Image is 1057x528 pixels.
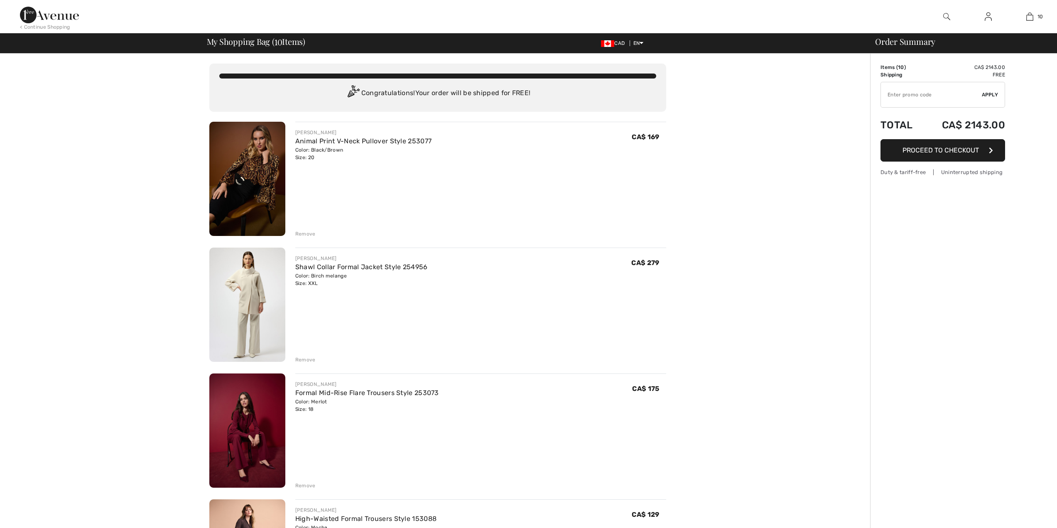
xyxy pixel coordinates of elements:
span: 10 [898,64,904,70]
div: Remove [295,482,316,489]
img: My Bag [1026,12,1033,22]
a: Shawl Collar Formal Jacket Style 254956 [295,263,428,271]
div: [PERSON_NAME] [295,255,428,262]
td: Free [922,71,1005,79]
span: 10 [1037,13,1043,20]
td: CA$ 2143.00 [922,111,1005,139]
a: Animal Print V-Neck Pullover Style 253077 [295,137,432,145]
img: search the website [943,12,950,22]
div: Color: Birch melange Size: XXL [295,272,428,287]
a: 10 [1009,12,1050,22]
span: CA$ 175 [632,385,659,393]
span: 10 [275,35,282,46]
div: [PERSON_NAME] [295,129,432,136]
td: Items ( ) [880,64,922,71]
button: Proceed to Checkout [880,139,1005,162]
span: CA$ 169 [632,133,659,141]
div: [PERSON_NAME] [295,381,439,388]
span: CAD [601,40,628,46]
div: Order Summary [865,37,1052,46]
img: Formal Mid-Rise Flare Trousers Style 253073 [209,373,285,488]
div: [PERSON_NAME] [295,506,437,514]
a: High-Waisted Formal Trousers Style 153088 [295,515,437,523]
img: Shawl Collar Formal Jacket Style 254956 [209,248,285,362]
div: Color: Merlot Size: 18 [295,398,439,413]
span: CA$ 129 [632,511,659,518]
td: Total [880,111,922,139]
span: Apply [982,91,998,98]
img: Canadian Dollar [601,40,614,47]
span: EN [633,40,644,46]
img: Animal Print V-Neck Pullover Style 253077 [209,122,285,236]
img: Congratulation2.svg [345,85,361,102]
div: Remove [295,230,316,238]
img: My Info [985,12,992,22]
td: CA$ 2143.00 [922,64,1005,71]
input: Promo code [881,82,982,107]
td: Shipping [880,71,922,79]
div: Congratulations! Your order will be shipped for FREE! [219,85,656,102]
div: Color: Black/Brown Size: 20 [295,146,432,161]
span: Proceed to Checkout [902,146,979,154]
a: Formal Mid-Rise Flare Trousers Style 253073 [295,389,439,397]
a: Sign In [978,12,998,22]
div: Remove [295,356,316,363]
div: < Continue Shopping [20,23,70,31]
span: CA$ 279 [631,259,659,267]
div: Duty & tariff-free | Uninterrupted shipping [880,168,1005,176]
img: 1ère Avenue [20,7,79,23]
span: My Shopping Bag ( Items) [207,37,306,46]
